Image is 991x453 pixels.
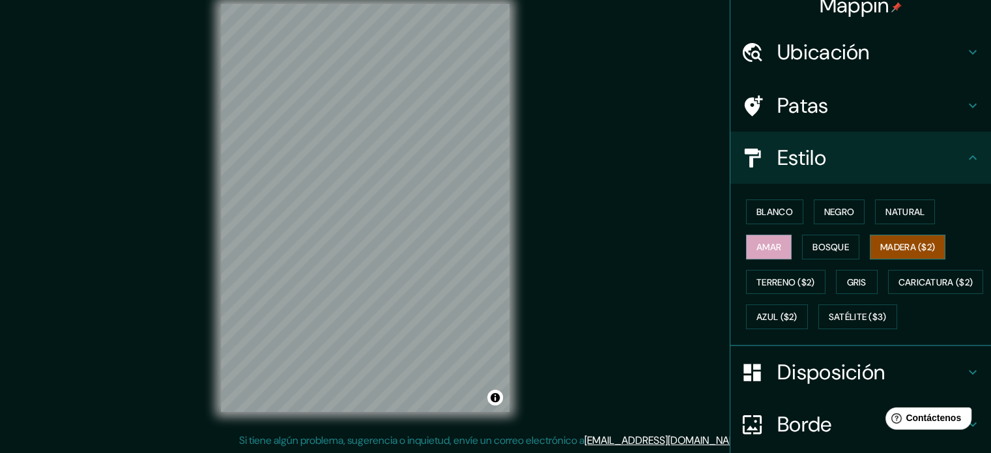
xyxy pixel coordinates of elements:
font: Natural [885,206,925,218]
button: Bosque [802,235,859,259]
font: Negro [824,206,855,218]
font: Borde [777,411,832,438]
button: Terreno ($2) [746,270,826,295]
font: Gris [847,276,867,288]
font: Caricatura ($2) [898,276,973,288]
font: Si tiene algún problema, sugerencia o inquietud, envíe un correo electrónico a [239,433,584,447]
div: Disposición [730,346,991,398]
button: Activar o desactivar atribución [487,390,503,405]
button: Madera ($2) [870,235,945,259]
div: Estilo [730,132,991,184]
div: Ubicación [730,26,991,78]
button: Satélite ($3) [818,304,897,329]
button: Natural [875,199,935,224]
button: Azul ($2) [746,304,808,329]
font: Blanco [756,206,793,218]
font: Ubicación [777,38,870,66]
button: Gris [836,270,878,295]
font: Disposición [777,358,885,386]
div: Patas [730,80,991,132]
font: Estilo [777,144,826,171]
font: Bosque [812,241,849,253]
button: Amar [746,235,792,259]
div: Borde [730,398,991,450]
font: Terreno ($2) [756,276,815,288]
button: Negro [814,199,865,224]
canvas: Mapa [221,4,510,412]
button: Caricatura ($2) [888,270,984,295]
button: Blanco [746,199,803,224]
font: Azul ($2) [756,312,797,323]
font: Amar [756,241,781,253]
img: pin-icon.png [891,2,902,12]
font: Madera ($2) [880,241,935,253]
iframe: Lanzador de widgets de ayuda [875,402,977,439]
a: [EMAIL_ADDRESS][DOMAIN_NAME] [584,433,745,447]
font: Satélite ($3) [829,312,887,323]
font: Patas [777,92,829,119]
